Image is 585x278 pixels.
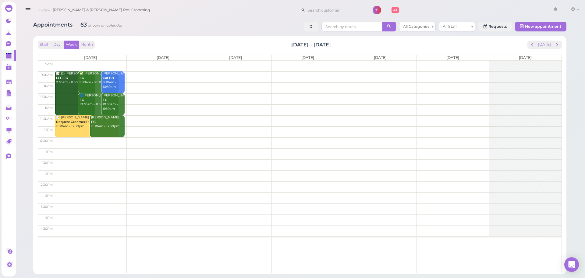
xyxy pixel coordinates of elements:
[56,76,68,80] b: LFG|FG
[45,62,53,66] span: 9am
[39,95,53,99] span: 10:30am
[79,71,119,85] div: ✅ [PERSON_NAME] 9:30am - 10:30am
[50,41,64,49] button: Day
[44,84,53,88] span: 10am
[41,73,53,77] span: 9:30am
[291,41,331,48] h2: [DATE] – [DATE]
[103,98,107,102] b: FG
[102,71,125,89] div: [PERSON_NAME] 9:30am - 10:30am
[77,21,123,28] i: 63
[374,55,387,60] span: [DATE]
[91,120,96,124] b: FG
[552,41,562,49] button: next
[46,150,53,154] span: 1pm
[88,23,123,27] small: shown on calendar
[41,183,53,187] span: 2:30pm
[321,22,382,31] input: Search by notes
[157,55,169,60] span: [DATE]
[33,21,74,28] span: Appointments
[45,172,53,176] span: 2pm
[56,71,95,85] div: 📝 (2) [PERSON_NAME] 9:30am - 11:30am
[446,55,459,60] span: [DATE]
[527,41,537,49] button: prev
[53,2,150,19] span: [PERSON_NAME] & [PERSON_NAME] Pet Grooming
[41,227,53,231] span: 4:30pm
[305,5,364,15] input: Search customer
[80,76,84,80] b: FG
[41,161,53,165] span: 1:30pm
[40,139,53,143] span: 12:30pm
[79,41,95,49] button: Month
[40,117,53,121] span: 11:30am
[301,55,314,60] span: [DATE]
[403,24,429,29] span: All Categories
[519,55,532,60] span: [DATE]
[229,55,242,60] span: [DATE]
[38,41,50,49] button: Staff
[80,98,84,102] b: FG
[64,41,79,49] button: Week
[443,24,457,29] span: All Staff
[515,22,566,31] button: New appointment
[45,216,53,220] span: 4pm
[102,93,125,111] div: [PERSON_NAME] 10:30am - 11:30am
[56,115,119,129] div: 📝 [PERSON_NAME] 11:30am - 12:30pm
[525,24,561,29] span: New appointment
[41,205,53,209] span: 3:30pm
[91,115,125,129] div: [PERSON_NAME] 11:30am - 12:30pm
[56,120,91,124] b: Request Groomer|FG
[103,76,114,80] b: Cat BB
[536,41,553,49] button: [DATE]
[478,22,512,31] a: Requests
[45,106,53,110] span: 11am
[45,194,53,198] span: 3pm
[564,257,579,272] div: Open Intercom Messenger
[84,55,97,60] span: [DATE]
[79,93,119,107] div: 👤[PERSON_NAME] 10:30am - 11:30am
[44,128,53,132] span: 12pm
